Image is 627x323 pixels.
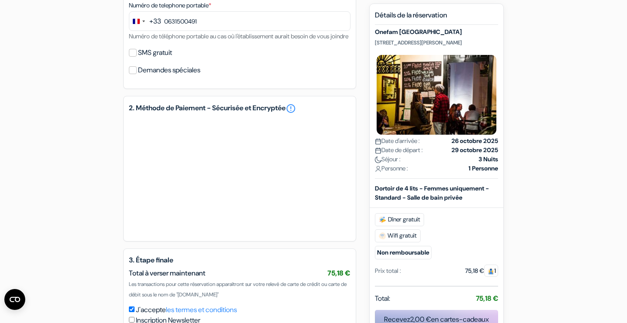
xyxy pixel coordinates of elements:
[375,28,498,36] h5: Onefam [GEOGRAPHIC_DATA]
[479,155,498,164] strong: 3 Nuits
[129,103,351,114] h5: 2. Méthode de Paiement - Sécurisée et Encryptée
[166,305,237,314] a: les termes et conditions
[375,11,498,25] h5: Détails de la réservation
[465,266,498,275] div: 75,18 €
[476,294,498,303] strong: 75,18 €
[375,164,408,173] span: Personne :
[375,146,423,155] span: Date de départ :
[375,184,489,201] b: Dortoir de 4 lits - Femmes uniquement - Standard - Salle de bain privée
[452,146,498,155] strong: 29 octobre 2025
[149,16,161,27] div: +33
[129,11,351,31] input: 6 12 34 56 78
[327,269,351,278] span: 75,18 €
[375,147,381,154] img: calendar.svg
[469,164,498,173] strong: 1 Personne
[375,213,424,226] span: Dîner gratuit
[379,216,386,223] img: free_breakfast.svg
[375,136,420,146] span: Date d'arrivée :
[375,39,498,46] p: [STREET_ADDRESS][PERSON_NAME]
[375,229,421,242] span: Wifi gratuit
[286,103,296,114] a: error_outline
[375,138,381,145] img: calendar.svg
[129,281,347,298] span: Les transactions pour cette réservation apparaîtront sur votre relevé de carte de crédit ou carte...
[129,32,348,40] small: Numéro de téléphone portable au cas où l'établissement aurait besoin de vous joindre
[138,126,342,225] iframe: Cadre de saisie sécurisé pour le paiement
[129,256,351,264] h5: 3. Étape finale
[129,1,211,10] label: Numéro de telephone portable
[138,47,172,59] label: SMS gratuit
[375,166,381,172] img: user_icon.svg
[129,269,206,278] span: Total à verser maintenant
[4,289,25,310] button: Ouvrir le widget CMP
[379,232,386,239] img: free_wifi.svg
[484,265,498,277] span: 1
[375,246,431,259] small: Non remboursable
[375,155,401,164] span: Séjour :
[488,268,494,275] img: guest.svg
[129,12,161,31] button: Change country, selected France (+33)
[138,64,200,76] label: Demandes spéciales
[375,266,401,275] div: Prix total :
[375,293,390,304] span: Total:
[375,156,381,163] img: moon.svg
[136,305,237,315] label: J'accepte
[452,136,498,146] strong: 26 octobre 2025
